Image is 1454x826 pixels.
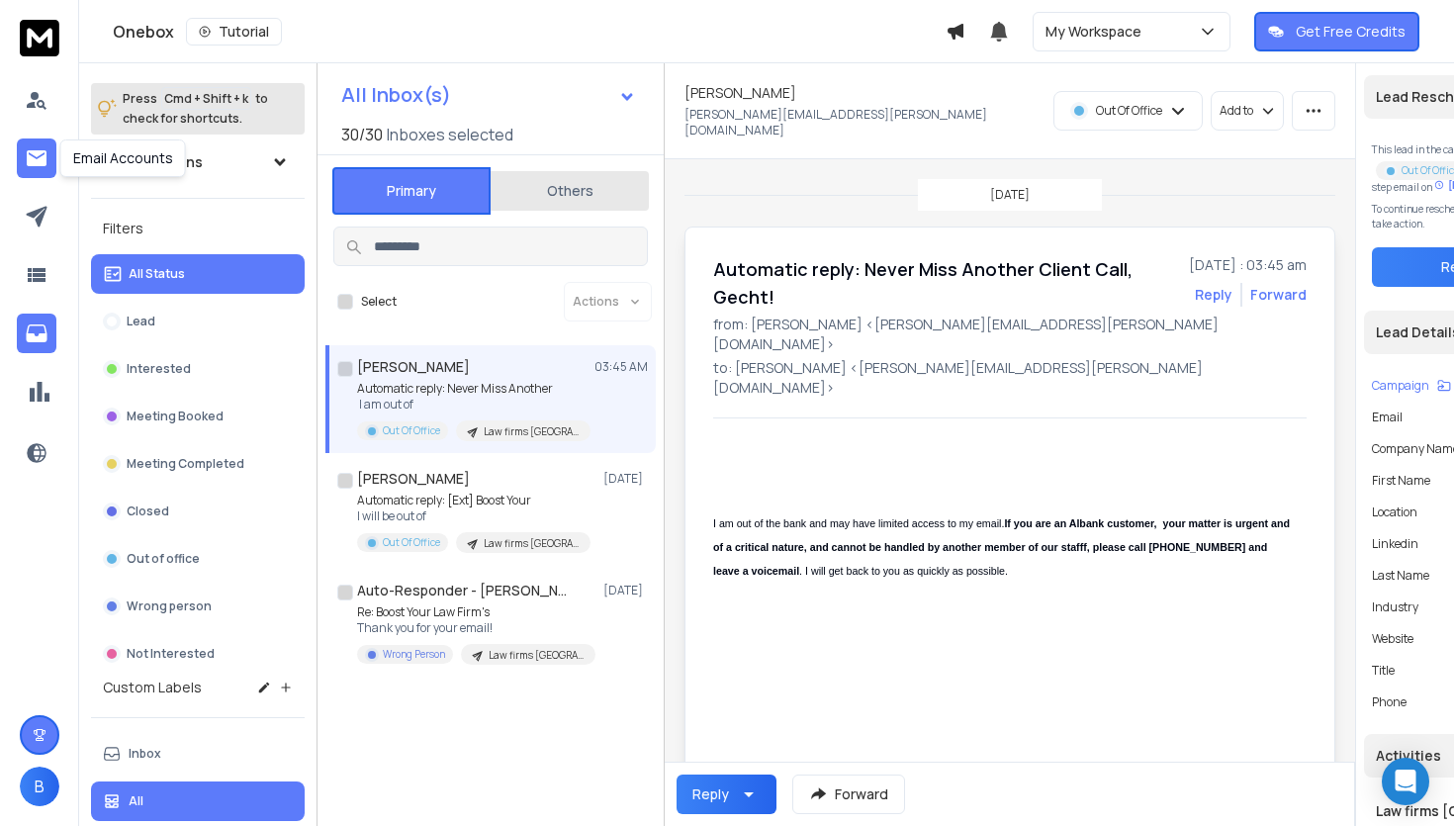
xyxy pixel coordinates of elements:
[127,598,212,614] p: Wrong person
[91,444,305,484] button: Meeting Completed
[1372,599,1418,615] p: industry
[91,302,305,341] button: Lead
[1372,378,1451,394] button: Campaign
[129,266,185,282] p: All Status
[484,536,579,551] p: Law firms [GEOGRAPHIC_DATA]
[103,678,202,697] h3: Custom Labels
[1372,694,1407,710] p: Phone
[1250,285,1307,305] div: Forward
[387,123,513,146] h3: Inboxes selected
[20,767,59,806] button: B
[491,169,649,213] button: Others
[1220,103,1253,119] p: Add to
[677,775,776,814] button: Reply
[383,535,440,550] p: Out Of Office
[990,187,1030,203] p: [DATE]
[484,424,579,439] p: Law firms [GEOGRAPHIC_DATA]
[684,83,796,103] h1: [PERSON_NAME]
[91,587,305,626] button: Wrong person
[357,357,470,377] h1: [PERSON_NAME]
[1382,758,1429,805] div: Open Intercom Messenger
[341,85,451,105] h1: All Inbox(s)
[91,215,305,242] h3: Filters
[127,409,224,424] p: Meeting Booked
[1372,568,1429,584] p: Last Name
[1372,663,1395,679] p: title
[127,314,155,329] p: Lead
[1254,12,1419,51] button: Get Free Credits
[357,493,591,508] p: Automatic reply: [Ext] Boost Your
[603,583,648,598] p: [DATE]
[60,139,186,177] div: Email Accounts
[792,775,905,814] button: Forward
[1372,473,1430,489] p: First Name
[113,18,946,46] div: Onebox
[325,75,652,115] button: All Inbox(s)
[91,492,305,531] button: Closed
[1372,505,1417,520] p: location
[91,634,305,674] button: Not Interested
[1372,536,1418,552] p: linkedin
[91,349,305,389] button: Interested
[91,142,305,182] button: All Campaigns
[1045,22,1149,42] p: My Workspace
[713,358,1307,398] p: to: [PERSON_NAME] <[PERSON_NAME][EMAIL_ADDRESS][PERSON_NAME][DOMAIN_NAME]>
[1372,631,1413,647] p: website
[123,89,268,129] p: Press to check for shortcuts.
[127,504,169,519] p: Closed
[684,107,1004,138] p: [PERSON_NAME][EMAIL_ADDRESS][PERSON_NAME][DOMAIN_NAME]
[603,471,648,487] p: [DATE]
[357,620,594,636] p: Thank you for your email!
[91,397,305,436] button: Meeting Booked
[361,294,397,310] label: Select
[91,254,305,294] button: All Status
[357,508,591,524] p: I will be out of
[1296,22,1406,42] p: Get Free Credits
[91,734,305,774] button: Inbox
[383,423,440,438] p: Out Of Office
[1189,255,1307,275] p: [DATE] : 03:45 am
[713,517,1293,577] b: If you are an Albank customer, your matter is urgent and of a critical nature, and cannot be hand...
[341,123,383,146] span: 30 / 30
[91,539,305,579] button: Out of office
[129,793,143,809] p: All
[91,781,305,821] button: All
[357,469,470,489] h1: [PERSON_NAME]
[713,517,1293,577] span: I am out of the bank and may have limited access to my email. . I will get back to you as quickly...
[692,784,729,804] div: Reply
[127,551,200,567] p: Out of office
[357,397,591,413] p: I am out of
[713,255,1177,311] h1: Automatic reply: Never Miss Another Client Call, Gecht!
[1372,378,1429,394] p: Campaign
[1372,410,1403,425] p: Email
[127,646,215,662] p: Not Interested
[161,87,251,110] span: Cmd + Shift + k
[594,359,648,375] p: 03:45 AM
[332,167,491,215] button: Primary
[186,18,282,46] button: Tutorial
[357,604,594,620] p: Re: Boost Your Law Firm's
[1195,285,1232,305] button: Reply
[713,315,1307,354] p: from: [PERSON_NAME] <[PERSON_NAME][EMAIL_ADDRESS][PERSON_NAME][DOMAIN_NAME]>
[129,746,161,762] p: Inbox
[357,581,575,600] h1: Auto-Responder - [PERSON_NAME][GEOGRAPHIC_DATA]
[127,361,191,377] p: Interested
[1096,103,1162,119] p: Out Of Office
[127,456,244,472] p: Meeting Completed
[357,381,591,397] p: Automatic reply: Never Miss Another
[489,648,584,663] p: Law firms [GEOGRAPHIC_DATA]
[383,647,445,662] p: Wrong Person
